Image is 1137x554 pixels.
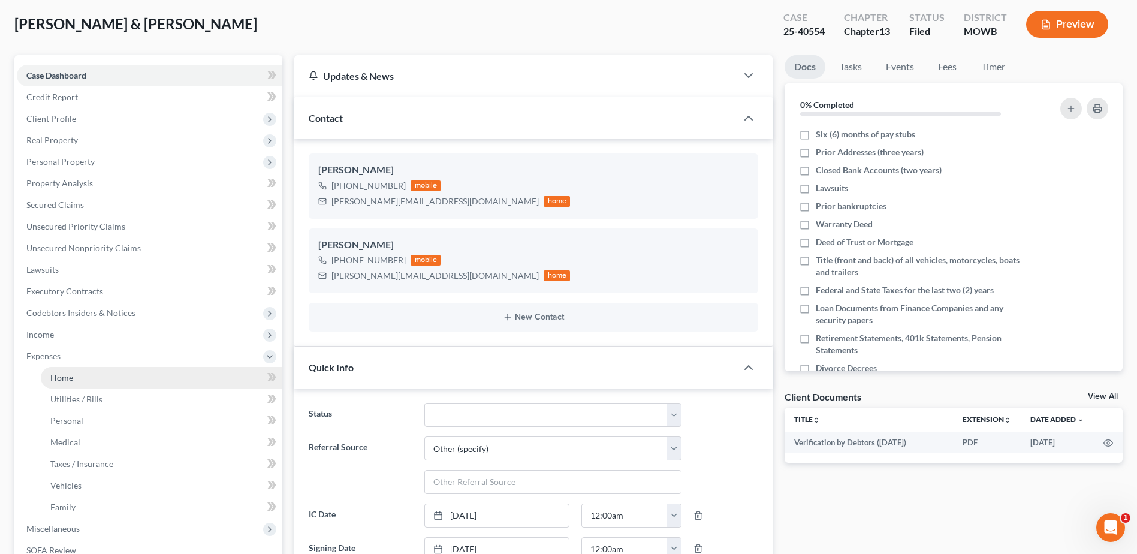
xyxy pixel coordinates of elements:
[14,15,257,32] span: [PERSON_NAME] & [PERSON_NAME]
[26,113,76,124] span: Client Profile
[17,173,282,194] a: Property Analysis
[879,25,890,37] span: 13
[1077,417,1084,424] i: expand_more
[830,55,871,79] a: Tasks
[544,196,570,207] div: home
[26,286,103,296] span: Executory Contracts
[26,200,84,210] span: Secured Claims
[844,25,890,38] div: Chapter
[1088,392,1118,401] a: View All
[964,25,1007,38] div: MOWB
[928,55,967,79] a: Fees
[816,182,848,194] span: Lawsuits
[785,390,861,403] div: Client Documents
[318,238,749,252] div: [PERSON_NAME]
[41,389,282,410] a: Utilities / Bills
[544,270,570,281] div: home
[26,178,93,188] span: Property Analysis
[794,415,820,424] a: Titleunfold_more
[909,25,945,38] div: Filed
[1004,417,1011,424] i: unfold_more
[816,284,994,296] span: Federal and State Taxes for the last two (2) years
[17,259,282,281] a: Lawsuits
[816,146,924,158] span: Prior Addresses (three years)
[816,164,942,176] span: Closed Bank Accounts (two years)
[816,362,877,374] span: Divorce Decrees
[309,70,722,82] div: Updates & News
[26,243,141,253] span: Unsecured Nonpriority Claims
[816,236,913,248] span: Deed of Trust or Mortgage
[783,11,825,25] div: Case
[41,475,282,496] a: Vehicles
[331,254,406,266] div: [PHONE_NUMBER]
[309,112,343,124] span: Contact
[309,362,354,373] span: Quick Info
[909,11,945,25] div: Status
[331,195,539,207] div: [PERSON_NAME][EMAIL_ADDRESS][DOMAIN_NAME]
[785,432,953,453] td: Verification by Debtors ([DATE])
[17,237,282,259] a: Unsecured Nonpriority Claims
[17,86,282,108] a: Credit Report
[972,55,1015,79] a: Timer
[17,216,282,237] a: Unsecured Priority Claims
[50,415,83,426] span: Personal
[1021,432,1094,453] td: [DATE]
[26,221,125,231] span: Unsecured Priority Claims
[26,351,61,361] span: Expenses
[50,502,76,512] span: Family
[17,65,282,86] a: Case Dashboard
[41,453,282,475] a: Taxes / Insurance
[50,372,73,383] span: Home
[816,332,1028,356] span: Retirement Statements, 401k Statements, Pension Statements
[50,394,102,404] span: Utilities / Bills
[26,329,54,339] span: Income
[411,255,441,266] div: mobile
[816,200,886,212] span: Prior bankruptcies
[26,523,80,534] span: Miscellaneous
[26,70,86,80] span: Case Dashboard
[813,417,820,424] i: unfold_more
[41,410,282,432] a: Personal
[303,403,418,427] label: Status
[17,281,282,302] a: Executory Contracts
[425,471,681,493] input: Other Referral Source
[50,437,80,447] span: Medical
[816,218,873,230] span: Warranty Deed
[318,163,749,177] div: [PERSON_NAME]
[26,156,95,167] span: Personal Property
[816,128,915,140] span: Six (6) months of pay stubs
[26,264,59,275] span: Lawsuits
[26,308,135,318] span: Codebtors Insiders & Notices
[1096,513,1125,542] iframe: Intercom live chat
[964,11,1007,25] div: District
[963,415,1011,424] a: Extensionunfold_more
[425,504,569,527] a: [DATE]
[1030,415,1084,424] a: Date Added expand_more
[331,180,406,192] div: [PHONE_NUMBER]
[800,100,854,110] strong: 0% Completed
[303,504,418,528] label: IC Date
[844,11,890,25] div: Chapter
[41,432,282,453] a: Medical
[953,432,1021,453] td: PDF
[816,302,1028,326] span: Loan Documents from Finance Companies and any security papers
[41,367,282,389] a: Home
[50,459,113,469] span: Taxes / Insurance
[783,25,825,38] div: 25-40554
[1121,513,1130,523] span: 1
[331,270,539,282] div: [PERSON_NAME][EMAIL_ADDRESS][DOMAIN_NAME]
[26,92,78,102] span: Credit Report
[50,480,82,490] span: Vehicles
[26,135,78,145] span: Real Property
[411,180,441,191] div: mobile
[303,436,418,494] label: Referral Source
[17,194,282,216] a: Secured Claims
[876,55,924,79] a: Events
[1026,11,1108,38] button: Preview
[582,504,668,527] input: -- : --
[318,312,749,322] button: New Contact
[41,496,282,518] a: Family
[785,55,825,79] a: Docs
[816,254,1028,278] span: Title (front and back) of all vehicles, motorcycles, boats and trailers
